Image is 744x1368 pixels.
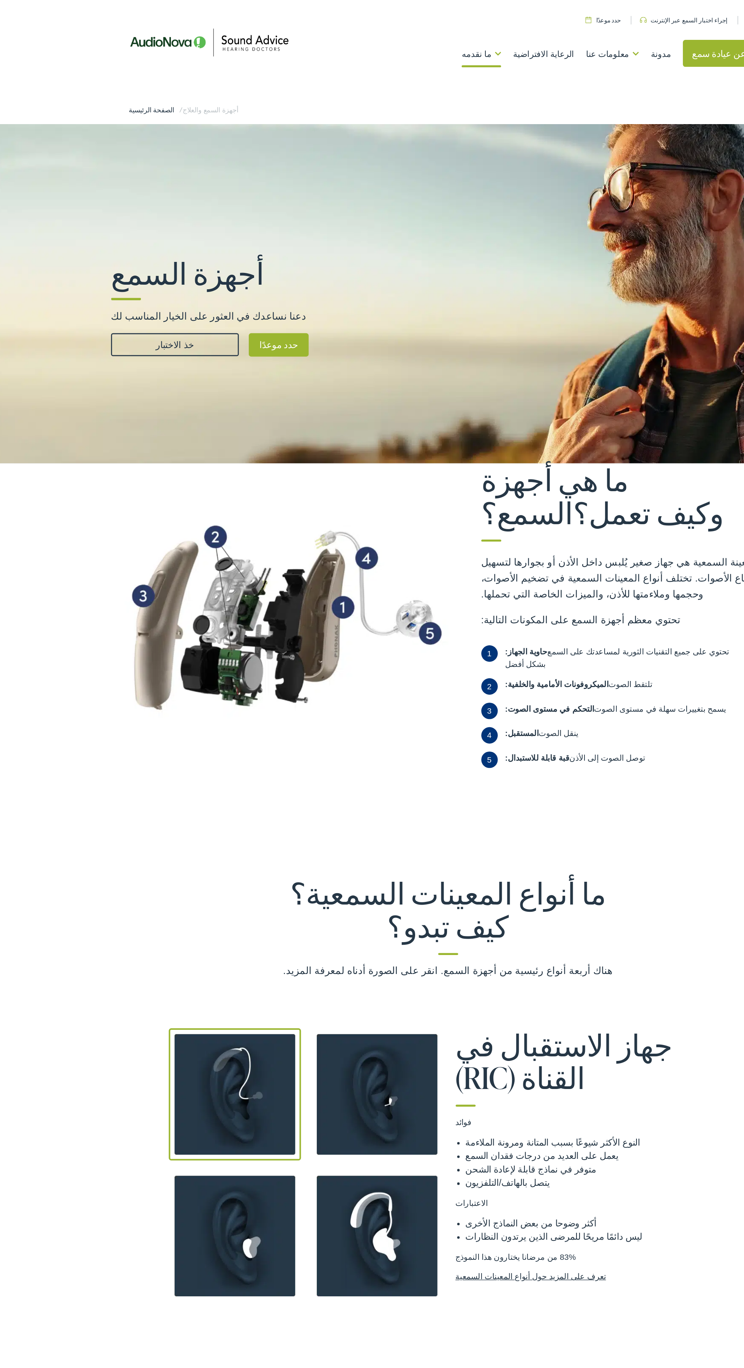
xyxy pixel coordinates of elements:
[485,12,504,18] font: حدد موعدًا
[558,36,616,45] font: ابحث عن عيادة سمع
[449,1225,469,1232] font: الخَرَف
[378,851,390,857] font: فوائد
[382,36,405,45] font: ما نقدمه
[402,519,405,526] font: 2
[518,12,585,18] a: إجراء اختبار السمع عبر الإنترنت
[402,556,405,563] font: 4
[402,538,405,544] font: 3
[599,13,605,17] img: أيقونة تمثل اتصالات البريد الإلكتروني بلون أخضر فريد من نوعه، تشير إلى خدمات الاتصال أو الاتصالات.
[149,258,178,267] font: خذ الاختبار
[378,779,543,836] font: جهاز الاستقبال في القناة (RIC)
[494,518,527,524] font: تلتقط الصوت
[526,27,542,55] a: مدونة
[115,235,264,246] font: دعنا نساعدك في العثور على الخيار المناسب لك
[467,374,582,406] font: وكيف تعمل؟
[287,1122,457,1132] font: فقدان السمع يرتبط بشكل مباشر بهذه الحالات الطبية الشائعة
[378,954,469,960] font: 83% من مرضانا يختارون هذا النموذج
[385,897,450,904] font: يتصل بالهاتف/التلفزيون
[115,192,232,224] font: أجهزة السمع
[608,12,622,18] font: اتصل بنا
[518,13,523,17] img: أيقونة سماعة الرأس بلون أخضر فريد من نوعه، تشير إلى الخدمات أو الميزات المتعلقة بالصوت.
[220,254,266,271] a: حدد موعدًا
[129,79,168,87] a: الصفحة الرئيسية
[402,575,405,582] font: 5
[422,36,468,45] font: الرعاية الافتراضية
[385,866,518,873] font: النوع الأكثر شيوعًا بسبب المتانة ومرونة الملاءمة
[129,79,164,87] font: الصفحة الرئيسية
[415,574,464,580] font: قبة قابلة للاستبدال:
[477,13,481,17] img: أيقونة التقويم بلون أخضر فريد من نوعه، ترمز إلى ميزات الجدولة أو التاريخ المرتبطة.
[441,555,471,561] font: ينقل الصوت
[167,79,170,87] font: /
[315,1134,429,1142] font: انقر على الأزرار للحصول على مزيد من المعلومات.
[415,555,441,561] font: المستقبل:
[336,1084,408,1116] font: هل تعلم
[397,468,549,476] font: تحتوي معظم أجهزة السمع على المكونات التالية:
[415,493,586,509] font: تحتوي على جميع التقنيات الثورية لمساعدتك على السمع بشكل أفضل
[422,27,468,55] a: الرعاية الافتراضية
[402,494,405,501] font: 1
[415,536,483,543] font: التحكم في مستوى الصوت:
[228,258,258,267] font: حدد موعدًا
[378,967,583,976] a: تعرف على المزيد حول أنواع المعينات السمعية
[326,689,419,720] font: كيف تبدو؟
[378,913,403,919] font: الاعتبارات
[469,1303,501,1311] font: مرض كلوي
[247,1303,265,1311] font: اكتئاب
[170,79,213,87] font: أجهزة السمع والعلاج
[599,12,622,18] a: اتصل بنا
[278,1224,301,1232] font: شيخوخة
[483,536,583,543] font: يسمح بتغييرات سهلة في مستوى الصوت
[526,36,542,45] font: مدونة
[122,375,372,566] img: منظر مُفصّل لجهاز سمع. يخدم ولايات ميزوري، أركنساس، وأوكلاهوما.
[526,12,585,18] font: إجراء اختبار السمع عبر الإنترنت
[477,27,517,55] a: معلومات عنا
[338,1317,404,1331] font: فقدان السمع
[385,886,485,894] font: متوفر في نماذج قابلة لإعادة الشحن
[382,27,412,55] a: ما نقدمه
[415,493,448,499] font: حاوية الجهاز:
[477,12,504,18] a: حدد موعدًا
[477,36,510,45] font: معلومات عنا
[385,938,520,945] font: ليس دائمًا مريحًا للمرضى الذين يرتدون النظارات
[246,734,498,743] font: هناك أربعة أنواع رئيسية من أجهزة السمع. انقر على الصورة أدناه لمعرفة المزيد.
[397,349,509,406] font: ما هي أجهزة السمع؟
[252,664,492,695] font: ما أنواع المعينات السمعية؟
[337,1267,404,1313] img: أيقونة رجل يسمع.
[115,254,213,271] a: خذ الاختبار
[464,574,522,580] font: توصل الصوت إلى الأذن
[415,518,494,524] font: الميكروفونات الأمامية والخلفية:
[551,30,622,51] a: ابحث عن عيادة سمع
[397,424,609,456] font: المعينة السمعية هي جهاز صغير يُلبس داخل الأذن أو بجوارها لتسهيل سماع الأصوات. تختلف أنواع المعينا...
[378,968,493,975] font: تعرف على المزيد حول أنواع المعينات السمعية
[360,1197,383,1205] font: السكري
[385,927,485,935] font: أكثر وضوحا من بعض النماذج الأخرى
[385,876,502,884] font: يعمل على العديد من درجات فقدان السمع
